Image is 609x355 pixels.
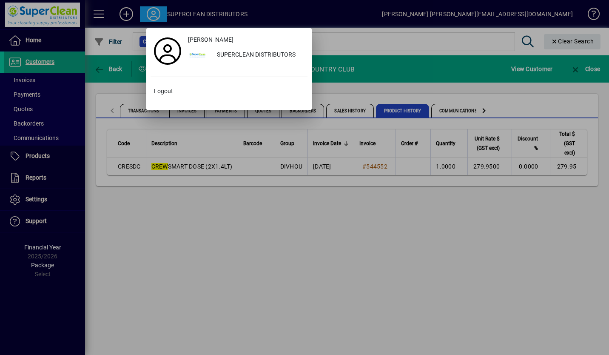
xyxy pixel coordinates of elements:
[185,32,307,48] a: [PERSON_NAME]
[154,87,173,96] span: Logout
[188,35,233,44] span: [PERSON_NAME]
[151,43,185,59] a: Profile
[210,48,307,63] div: SUPERCLEAN DISTRIBUTORS
[185,48,307,63] button: SUPERCLEAN DISTRIBUTORS
[151,84,307,99] button: Logout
